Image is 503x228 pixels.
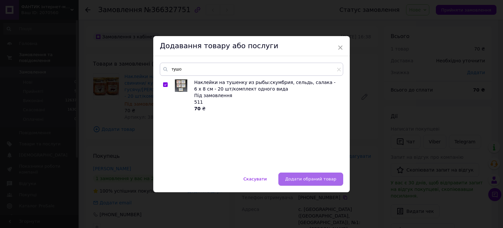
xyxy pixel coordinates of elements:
[285,176,336,181] span: Додати обраний товар
[194,92,340,99] div: Під замовлення
[236,173,273,186] button: Скасувати
[194,99,203,105] span: 511
[194,80,336,92] span: Наклейки на тушенку из рыбы:скумбрия, сельдь, салака - 6 х 8 см - 20 шт/комплект одного вида
[337,42,343,53] span: ×
[160,63,343,76] input: Пошук за товарами та послугами
[153,36,350,56] div: Додавання товару або послуги
[243,176,267,181] span: Скасувати
[278,173,343,186] button: Додати обраний товар
[175,79,187,92] img: Наклейки на тушенку из рыбы:скумбрия, сельдь, салака - 6 х 8 см - 20 шт/комплект одного вида
[194,105,340,112] div: ₴
[194,106,200,111] b: 70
